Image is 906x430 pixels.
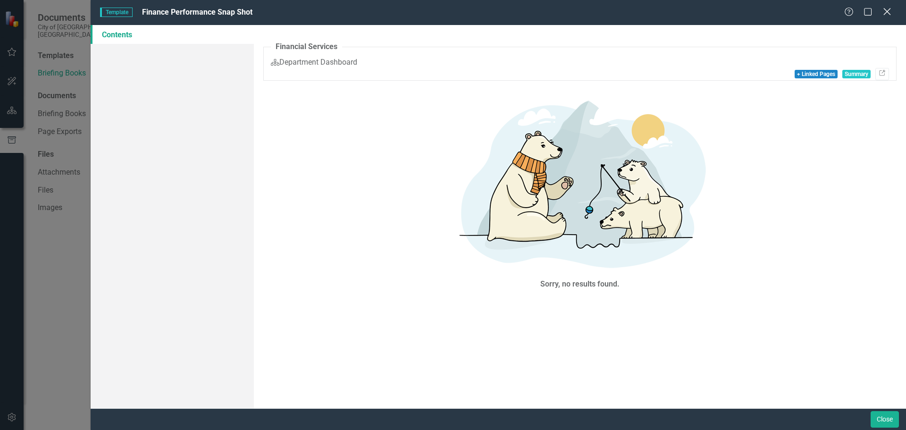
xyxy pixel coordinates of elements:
[795,70,838,78] span: + Linked Pages
[91,25,254,44] a: Contents
[871,411,899,428] button: Close
[842,70,871,78] span: Summary
[271,42,342,52] legend: Financial Services
[100,8,133,17] span: Template
[540,279,620,290] div: Sorry, no results found.
[142,8,252,17] span: Finance Performance Snap Shot
[438,88,721,277] img: No results found
[279,57,357,68] div: Department Dashboard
